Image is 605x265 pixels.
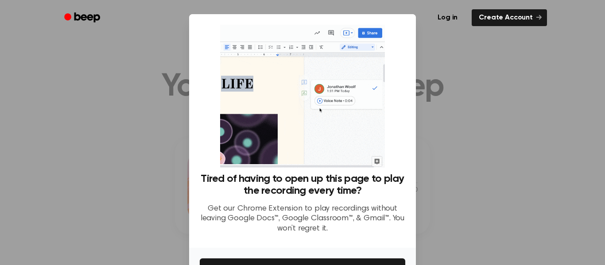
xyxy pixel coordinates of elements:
[58,9,108,27] a: Beep
[220,25,384,168] img: Beep extension in action
[200,204,405,234] p: Get our Chrome Extension to play recordings without leaving Google Docs™, Google Classroom™, & Gm...
[200,173,405,197] h3: Tired of having to open up this page to play the recording every time?
[429,8,466,28] a: Log in
[472,9,547,26] a: Create Account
